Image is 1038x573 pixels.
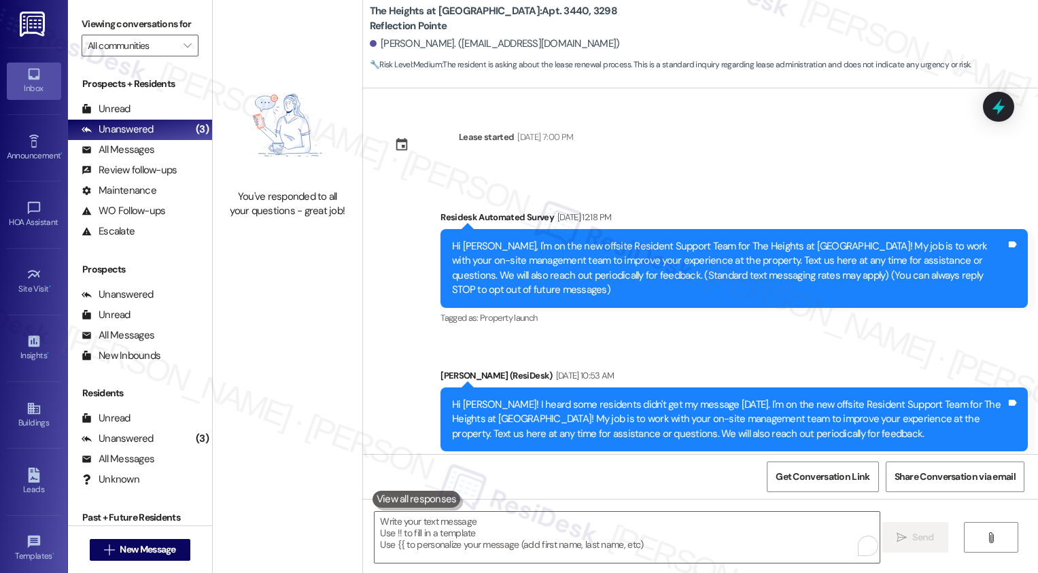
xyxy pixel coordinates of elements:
div: [PERSON_NAME]. ([EMAIL_ADDRESS][DOMAIN_NAME]) [370,37,620,51]
a: Templates • [7,530,61,567]
div: Tagged as: [440,308,1028,328]
div: Unknown [82,472,139,487]
div: [DATE] 7:00 PM [514,130,573,144]
div: [DATE] 12:18 PM [554,210,611,224]
div: Maintenance [82,184,156,198]
div: New Inbounds [82,349,160,363]
div: Unanswered [82,288,154,302]
div: Unread [82,308,131,322]
div: All Messages [82,452,154,466]
div: Prospects + Residents [68,77,212,91]
div: WO Follow-ups [82,204,165,218]
div: Review follow-ups [82,163,177,177]
a: Site Visit • [7,263,61,300]
div: Past + Future Residents [68,510,212,525]
div: Hi [PERSON_NAME]! I heard some residents didn't get my message [DATE]. I'm on the new offsite Res... [452,398,1006,441]
a: HOA Assistant [7,196,61,233]
img: empty-state [228,68,347,183]
label: Viewing conversations for [82,14,198,35]
div: Lease started [459,130,515,144]
a: Insights • [7,330,61,366]
span: Get Conversation Link [776,470,869,484]
button: Get Conversation Link [767,462,878,492]
span: • [49,282,51,292]
span: New Message [120,542,175,557]
a: Buildings [7,397,61,434]
textarea: To enrich screen reader interactions, please activate Accessibility in Grammarly extension settings [375,512,880,563]
div: Escalate [82,224,135,239]
div: Unanswered [82,432,154,446]
div: [PERSON_NAME] (ResiDesk) [440,368,1028,387]
div: All Messages [82,143,154,157]
div: [DATE] 10:53 AM [553,368,615,383]
span: • [60,149,63,158]
input: All communities [88,35,177,56]
div: Residesk Automated Survey [440,210,1028,229]
button: Send [882,522,948,553]
i:  [986,532,996,543]
button: Share Conversation via email [886,462,1024,492]
div: Tagged as: [440,451,1028,471]
i:  [104,544,114,555]
div: Prospects [68,262,212,277]
div: Unread [82,411,131,426]
div: Unread [82,102,131,116]
span: : The resident is asking about the lease renewal process. This is a standard inquiry regarding le... [370,58,971,72]
div: (3) [192,119,212,140]
div: Unanswered [82,122,154,137]
strong: 🔧 Risk Level: Medium [370,59,442,70]
div: Residents [68,386,212,400]
span: • [52,549,54,559]
span: Property launch [480,312,537,324]
span: • [47,349,49,358]
img: ResiDesk Logo [20,12,48,37]
b: The Heights at [GEOGRAPHIC_DATA]: Apt. 3440, 3298 Reflection Pointe [370,4,642,33]
a: Inbox [7,63,61,99]
i:  [184,40,191,51]
span: Share Conversation via email [895,470,1016,484]
div: All Messages [82,328,154,343]
div: Hi [PERSON_NAME], I'm on the new offsite Resident Support Team for The Heights at [GEOGRAPHIC_DAT... [452,239,1006,298]
div: (3) [192,428,212,449]
div: You've responded to all your questions - great job! [228,190,347,219]
button: New Message [90,539,190,561]
a: Leads [7,464,61,500]
i:  [897,532,907,543]
span: Send [912,530,933,544]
